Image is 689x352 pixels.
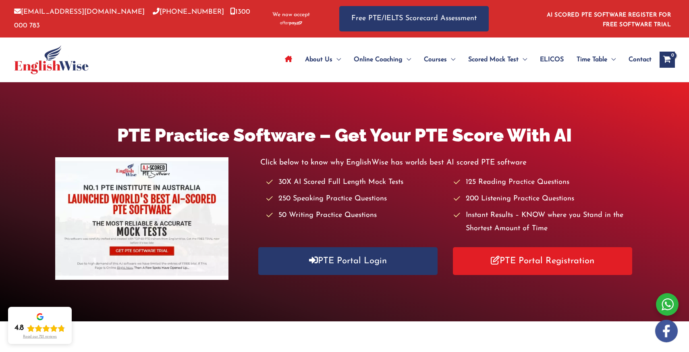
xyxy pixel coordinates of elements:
a: [EMAIL_ADDRESS][DOMAIN_NAME] [14,8,145,15]
span: About Us [305,46,332,74]
div: Read our 721 reviews [23,335,57,339]
span: Menu Toggle [403,46,411,74]
a: Time TableMenu Toggle [570,46,622,74]
a: About UsMenu Toggle [299,46,347,74]
aside: Header Widget 1 [542,6,675,32]
a: AI SCORED PTE SOFTWARE REGISTER FOR FREE SOFTWARE TRIAL [547,12,671,28]
span: We now accept [272,11,310,19]
a: Free PTE/IELTS Scorecard Assessment [339,6,489,31]
p: Click below to know why EnglishWise has worlds best AI scored PTE software [260,156,634,169]
span: Courses [424,46,447,74]
a: PTE Portal Login [258,247,438,275]
li: 250 Speaking Practice Questions [266,192,446,206]
span: Time Table [577,46,607,74]
a: [PHONE_NUMBER] [153,8,224,15]
div: Rating: 4.8 out of 5 [15,323,65,333]
img: white-facebook.png [655,320,678,342]
span: Contact [629,46,652,74]
a: 1300 000 783 [14,8,250,29]
div: 4.8 [15,323,24,333]
img: cropped-ew-logo [14,45,89,74]
span: Online Coaching [354,46,403,74]
li: 30X AI Scored Full Length Mock Tests [266,176,446,189]
a: View Shopping Cart, empty [660,52,675,68]
nav: Site Navigation: Main Menu [278,46,652,74]
span: Menu Toggle [332,46,341,74]
img: Afterpay-Logo [280,21,302,25]
a: Online CoachingMenu Toggle [347,46,417,74]
a: ELICOS [533,46,570,74]
span: Scored Mock Test [468,46,519,74]
span: Menu Toggle [447,46,455,74]
a: Contact [622,46,652,74]
a: CoursesMenu Toggle [417,46,462,74]
li: 125 Reading Practice Questions [454,176,634,189]
a: PTE Portal Registration [453,247,632,275]
img: pte-institute-main [55,157,228,280]
span: Menu Toggle [607,46,616,74]
span: Menu Toggle [519,46,527,74]
a: Scored Mock TestMenu Toggle [462,46,533,74]
span: ELICOS [540,46,564,74]
li: 200 Listening Practice Questions [454,192,634,206]
li: Instant Results – KNOW where you Stand in the Shortest Amount of Time [454,209,634,236]
h1: PTE Practice Software – Get Your PTE Score With AI [55,123,634,148]
li: 50 Writing Practice Questions [266,209,446,222]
